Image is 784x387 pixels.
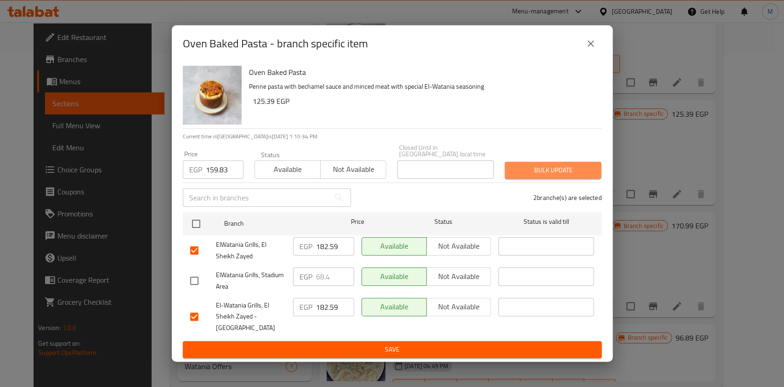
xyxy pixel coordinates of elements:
span: Status is valid till [498,216,594,228]
h6: 125.39 EGP [253,95,594,108]
button: close [580,33,602,55]
button: Not available [426,237,491,256]
input: Please enter price [206,160,243,179]
p: EGP [299,241,312,252]
span: ElWatania Grills, El Sheikh Zayed [216,239,286,262]
span: Available [366,239,423,253]
input: Please enter price [316,267,354,286]
button: Bulk update [505,162,601,179]
button: Available [361,298,427,316]
button: Not available [320,160,386,179]
p: EGP [299,271,312,282]
span: ElWatania Grills, Stadium Area [216,269,286,292]
p: Current time in [GEOGRAPHIC_DATA] is [DATE] 1:10:34 PM [183,132,602,141]
button: Available [361,237,427,256]
button: Not available [426,298,491,316]
input: Please enter price [316,237,354,256]
h6: Oven Baked Pasta [249,66,594,79]
h2: Oven Baked Pasta - branch specific item [183,36,368,51]
span: Not available [430,300,488,313]
span: Available [366,300,423,313]
p: Penne pasta with bechamel sauce and minced meat with special El-Watania seasoning [249,81,594,92]
span: Branch [224,218,320,229]
span: Save [190,344,594,355]
p: 2 branche(s) are selected [533,193,602,202]
span: Bulk update [512,165,594,176]
p: EGP [299,302,312,313]
input: Search in branches [183,188,330,207]
p: EGP [189,164,202,175]
span: El-Watania Grills, El Sheikh Zayed - [GEOGRAPHIC_DATA] [216,300,286,334]
span: Not available [430,239,488,253]
span: Price [327,216,388,228]
img: Oven Baked Pasta [183,66,242,125]
button: Save [183,341,602,358]
span: Available [259,163,317,176]
button: Available [254,160,321,179]
span: Status [395,216,491,228]
span: Not available [324,163,383,176]
input: Please enter price [316,298,354,316]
